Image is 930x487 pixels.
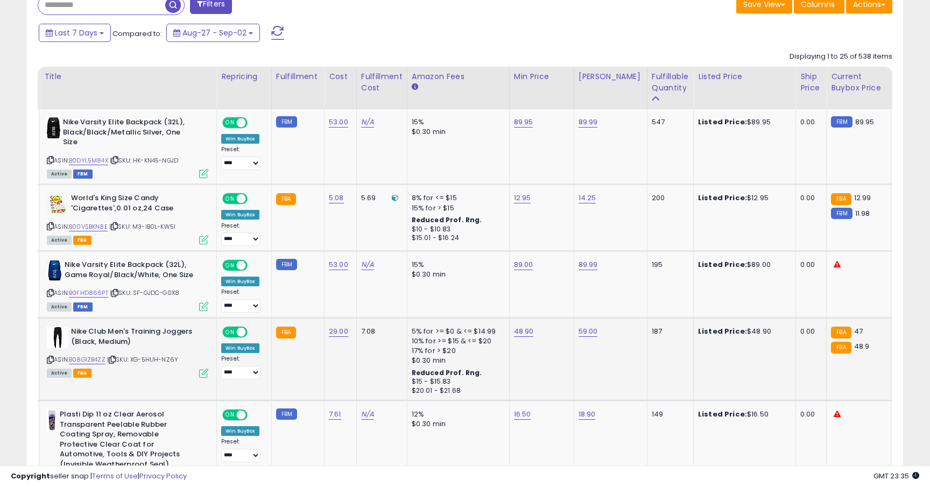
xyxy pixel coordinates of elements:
div: [PERSON_NAME] [579,71,643,82]
div: $89.95 [698,117,787,127]
div: Repricing [221,71,267,82]
a: N/A [361,409,374,420]
small: FBM [831,208,852,219]
div: Preset: [221,288,263,313]
div: 200 [652,193,685,203]
div: 8% for <= $15 [412,193,501,203]
span: OFF [246,411,263,420]
div: Current Buybox Price [831,71,886,94]
a: 59.00 [579,326,598,337]
div: $0.30 min [412,356,501,365]
span: | SKU: SF-GJDC-G0X8 [110,288,179,297]
a: 48.90 [514,326,534,337]
div: ASIN: [47,117,208,177]
b: Nike Varsity Elite Backpack (32L), Game Royal/Black/White, One Size [65,260,195,283]
b: Listed Price: [698,193,747,203]
div: 10% for >= $15 & <= $20 [412,336,501,346]
a: 89.99 [579,259,598,270]
div: Win BuyBox [221,426,259,436]
span: OFF [246,261,263,270]
a: B0DYL5M84X [69,156,108,165]
div: Listed Price [698,71,791,82]
span: ON [223,328,237,337]
b: Reduced Prof. Rng. [412,368,482,377]
b: Listed Price: [698,259,747,270]
div: 149 [652,410,685,419]
button: Aug-27 - Sep-02 [166,24,260,42]
a: 89.95 [514,117,533,128]
b: Listed Price: [698,409,747,419]
span: All listings currently available for purchase on Amazon [47,302,72,312]
a: Terms of Use [92,471,138,481]
span: OFF [246,194,263,203]
div: ASIN: [47,327,208,377]
div: 0.00 [800,117,818,127]
span: | SKU: HK-KN45-NGJD [110,156,178,165]
span: 48.9 [854,341,870,351]
span: 89.95 [855,117,875,127]
b: Reduced Prof. Rng. [412,215,482,224]
div: Win BuyBox [221,343,259,353]
a: 89.99 [579,117,598,128]
div: Displaying 1 to 25 of 538 items [790,52,892,62]
span: All listings currently available for purchase on Amazon [47,170,72,179]
div: $16.50 [698,410,787,419]
span: Last 7 Days [55,27,97,38]
small: FBA [831,327,851,338]
div: Fulfillable Quantity [652,71,689,94]
div: $0.30 min [412,419,501,429]
span: FBA [73,236,91,245]
small: FBM [276,408,297,420]
span: Aug-27 - Sep-02 [182,27,246,38]
span: | SKU: XG-5HUH-NZ6Y [107,355,178,364]
div: Min Price [514,71,569,82]
div: 5.69 [361,193,399,203]
span: FBM [73,170,93,179]
span: ON [223,194,237,203]
img: 41PA3RwUMfL._SL40_.jpg [47,410,57,431]
span: Compared to: [112,29,162,39]
span: OFF [246,118,263,128]
a: 7.61 [329,409,341,420]
div: Fulfillment [276,71,320,82]
a: 53.00 [329,259,348,270]
div: $0.30 min [412,270,501,279]
div: 12% [412,410,501,419]
div: 7.08 [361,327,399,336]
span: ON [223,261,237,270]
a: 5.08 [329,193,344,203]
div: 0.00 [800,260,818,270]
div: seller snap | | [11,471,187,482]
b: Nike Club Men's Training Joggers (Black, Medium) [71,327,202,349]
div: Title [44,71,212,82]
div: Preset: [221,355,263,379]
small: FBA [276,193,296,205]
span: 47 [854,326,863,336]
small: FBA [276,327,296,338]
div: 5% for >= $0 & <= $14.99 [412,327,501,336]
div: 0.00 [800,327,818,336]
span: 12.99 [854,193,871,203]
a: B0FHD866PT [69,288,108,298]
small: FBM [831,116,852,128]
div: ASIN: [47,193,208,243]
div: $10 - $10.83 [412,225,501,234]
div: 195 [652,260,685,270]
div: $48.90 [698,327,787,336]
b: Nike Varsity Elite Backpack (32L), Black/Black/Metallic Silver, One Size [63,117,194,150]
a: 16.50 [514,409,531,420]
span: 11.98 [855,208,870,218]
div: $12.95 [698,193,787,203]
b: World's King Size Candy 'Cigarettes',0.01 oz,24 Case [71,193,202,216]
a: 89.00 [514,259,533,270]
a: N/A [361,259,374,270]
img: 31tbBEhpMnL._SL40_.jpg [47,117,60,139]
img: 51MmukySMAL._SL40_.jpg [47,260,62,281]
b: Plasti Dip 11 oz Clear Aerosol Transparent Peelable Rubber Coating Spray, Removable Protective Cl... [60,410,191,472]
a: B08G1ZB4ZZ [69,355,105,364]
img: 51TJEfXmlnL._SL40_.jpg [47,193,68,215]
span: ON [223,411,237,420]
span: All listings currently available for purchase on Amazon [47,236,72,245]
div: Preset: [221,222,263,246]
div: $89.00 [698,260,787,270]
